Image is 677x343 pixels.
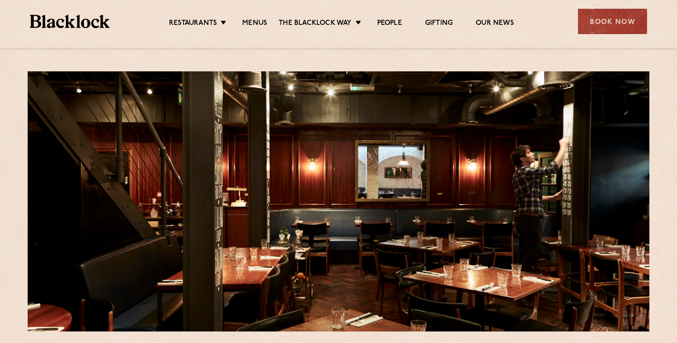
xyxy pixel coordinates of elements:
[377,19,402,29] a: People
[578,9,647,34] div: Book Now
[30,15,110,28] img: BL_Textured_Logo-footer-cropped.svg
[476,19,514,29] a: Our News
[169,19,217,29] a: Restaurants
[242,19,267,29] a: Menus
[425,19,453,29] a: Gifting
[279,19,351,29] a: The Blacklock Way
